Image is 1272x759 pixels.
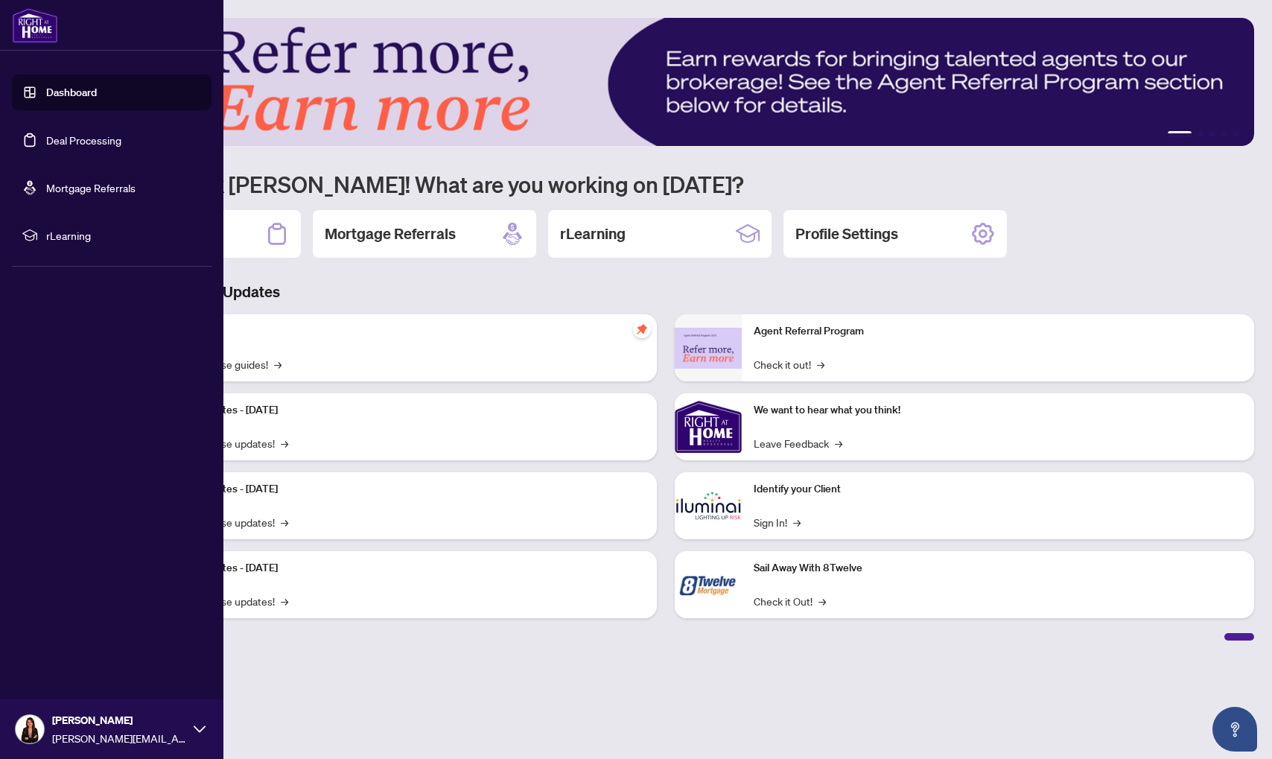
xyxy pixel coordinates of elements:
img: Agent Referral Program [675,328,742,369]
a: Check it out!→ [754,356,824,372]
h1: Welcome back [PERSON_NAME]! What are you working on [DATE]? [77,170,1254,198]
p: Self-Help [156,323,645,340]
img: Profile Icon [16,715,44,743]
span: [PERSON_NAME] [52,712,186,728]
button: 2 [1198,131,1203,137]
p: Agent Referral Program [754,323,1242,340]
span: → [274,356,282,372]
img: We want to hear what you think! [675,393,742,460]
span: [PERSON_NAME][EMAIL_ADDRESS][DOMAIN_NAME] [52,730,186,746]
a: Leave Feedback→ [754,435,842,451]
a: Deal Processing [46,133,121,147]
button: Open asap [1212,707,1257,752]
button: 5 [1233,131,1239,137]
h2: Mortgage Referrals [325,223,456,244]
p: Identify your Client [754,481,1242,498]
img: Identify your Client [675,472,742,539]
p: Sail Away With 8Twelve [754,560,1242,577]
button: 4 [1221,131,1227,137]
span: → [281,435,288,451]
h2: rLearning [560,223,626,244]
span: → [281,593,288,609]
p: Platform Updates - [DATE] [156,402,645,419]
span: → [817,356,824,372]
button: 3 [1209,131,1215,137]
span: → [793,514,801,530]
a: Check it Out!→ [754,593,826,609]
p: We want to hear what you think! [754,402,1242,419]
h3: Brokerage & Industry Updates [77,282,1254,302]
img: Slide 0 [77,18,1254,146]
img: logo [12,7,58,43]
a: Mortgage Referrals [46,181,136,194]
span: → [835,435,842,451]
span: → [281,514,288,530]
span: → [818,593,826,609]
img: Sail Away With 8Twelve [675,551,742,618]
p: Platform Updates - [DATE] [156,481,645,498]
a: Sign In!→ [754,514,801,530]
button: 1 [1168,131,1192,137]
p: Platform Updates - [DATE] [156,560,645,577]
h2: Profile Settings [795,223,898,244]
span: rLearning [46,227,201,244]
a: Dashboard [46,86,97,99]
span: pushpin [633,320,651,338]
